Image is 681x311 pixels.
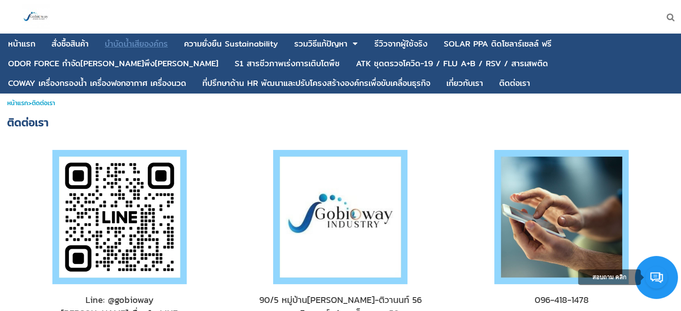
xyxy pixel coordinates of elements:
[202,75,430,92] a: ที่ปรึกษาด้าน HR พัฒนาและปรับโครงสร้างองค์กรเพื่อขับเคลื่อนธุรกิจ
[105,40,168,48] div: บําบัดน้ำเสียองค์กร
[465,293,657,307] span: 096-418-1478
[446,79,483,87] div: เกี่ยวกับเรา
[446,75,483,92] a: เกี่ยวกับเรา
[235,55,340,72] a: S1 สารชีวภาพเร่งการเติบโตพืช
[8,79,186,87] div: COWAY เครื่องกรองน้ำ เครื่องฟอกอากาศ เครื่องนวด
[499,75,530,92] a: ติดต่อเรา
[8,55,218,72] a: ODOR FORCE กำจัด[PERSON_NAME]พึง[PERSON_NAME]
[444,40,552,48] div: SOLAR PPA ติดโซลาร์เซลล์ ฟรี
[51,35,89,52] a: สั่งซื้อสินค้า
[592,274,627,281] span: สอบถาม คลิก
[51,40,89,48] div: สั่งซื้อสินค้า
[356,55,548,72] a: ATK ชุดตรวจโควิด-19 / FLU A+B / RSV / สารเสพติด
[22,4,49,30] img: large-1644130236041.jpg
[202,79,430,87] div: ที่ปรึกษาด้าน HR พัฒนาและปรับโครงสร้างองค์กรเพื่อขับเคลื่อนธุรกิจ
[8,60,218,68] div: ODOR FORCE กำจัด[PERSON_NAME]พึง[PERSON_NAME]
[23,293,215,307] div: Line: @gobioway
[184,40,278,48] div: ความยั่งยืน Sustainability
[7,98,28,108] a: หน้าแรก
[294,40,347,48] div: รวมวิธีแก้ปัญหา
[444,35,552,52] a: SOLAR PPA ติดโซลาร์เซลล์ ฟรี
[32,98,55,108] span: ติดต่อเรา
[7,114,48,131] span: ติดต่อเรา
[374,35,428,52] a: รีวิวจากผู้ใช้จริง
[235,60,340,68] div: S1 สารชีวภาพเร่งการเติบโตพืช
[105,35,168,52] a: บําบัดน้ำเสียองค์กร
[184,35,278,52] a: ความยั่งยืน Sustainability
[8,40,35,48] div: หน้าแรก
[8,75,186,92] a: COWAY เครื่องกรองน้ำ เครื่องฟอกอากาศ เครื่องนวด
[499,79,530,87] div: ติดต่อเรา
[244,293,437,307] div: 90/5 หมู่บ้าน[PERSON_NAME]-ติวานนท์ 56
[8,35,35,52] a: หน้าแรก
[374,40,428,48] div: รีวิวจากผู้ใช้จริง
[356,60,548,68] div: ATK ชุดตรวจโควิด-19 / FLU A+B / RSV / สารเสพติด
[294,35,347,52] a: รวมวิธีแก้ปัญหา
